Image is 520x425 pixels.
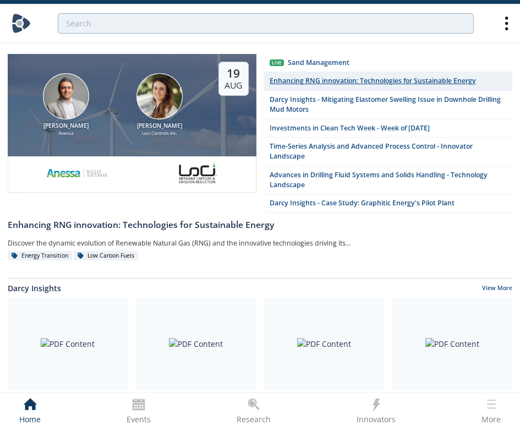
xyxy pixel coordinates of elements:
[264,91,513,119] a: Darcy Insights - Mitigating Elastomer Swelling Issue in Downhole Drilling Mud Motors
[117,130,202,137] div: Loci Controls Inc.
[264,119,513,138] a: Investments in Clean Tech Week - Week of [DATE]
[176,162,218,185] img: 2b793097-40cf-4f6d-9bc3-4321a642668f
[264,138,513,166] a: Time-Series Analysis and Advanced Process Control - Innovator Landscape
[260,298,388,422] a: PDF Content [PERSON_NAME] Insights - Scaling GenAI - Innovator Spotlights Oil & Gas
[8,236,377,251] div: Discover the dynamic evolution of Renewable Natural Gas (RNG) and the innovative technologies dri...
[23,130,109,137] div: Anessa
[8,251,72,261] div: Energy Transition
[288,58,349,68] div: Sand Management
[117,122,202,130] div: [PERSON_NAME]
[8,219,512,232] div: Enhancing RNG innovation: Technologies for Sustainable Energy
[264,72,513,90] a: Enhancing RNG innovation: Technologies for Sustainable Energy
[225,80,242,91] div: Aug
[264,194,513,212] a: Darcy Insights - Case Study: Graphitic Energy's Pilot Plant
[58,13,474,34] input: Advanced Search
[23,122,109,130] div: [PERSON_NAME]
[43,73,89,119] img: Amir Akbari
[270,59,284,67] div: Live
[8,282,61,294] a: Darcy Insights
[482,284,512,294] a: View More
[132,298,260,422] a: PDF Content [PERSON_NAME] Insights - Scaling GenAI Roundtable Oil & Gas
[388,298,516,422] a: PDF Content Darcy Insights - Mitigating Elastomer Swelling Issue in Downhole Drilling Mud Motors ...
[4,298,132,422] a: PDF Content [PERSON_NAME] Insights - Enhancing RNG innovation Energy Transition
[264,54,513,72] a: Live Sand Management
[270,76,476,86] div: Enhancing RNG innovation: Technologies for Sustainable Energy
[136,73,183,119] img: Nicole Neff
[74,251,138,261] div: Low Carbon Fuels
[8,54,256,213] a: Amir Akbari [PERSON_NAME] Anessa Nicole Neff [PERSON_NAME] Loci Controls Inc. 19 Aug
[264,166,513,195] a: Advances in Drilling Fluid Systems and Solids Handling - Technology Landscape
[8,213,512,232] a: Enhancing RNG innovation: Technologies for Sustainable Energy
[225,66,242,80] div: 19
[12,14,31,33] img: Home
[46,162,107,185] img: 551440aa-d0f4-4a32-b6e2-e91f2a0781fe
